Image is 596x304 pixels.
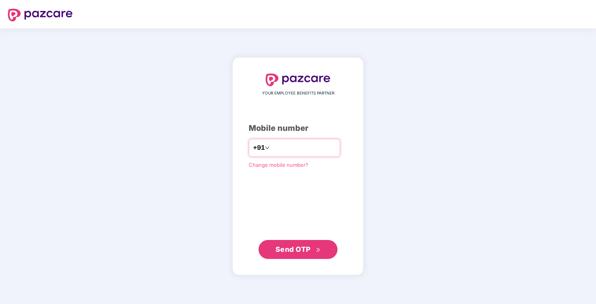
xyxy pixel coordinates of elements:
[266,74,330,86] img: logo
[259,240,337,259] button: Send OTPdouble-right
[276,245,311,253] span: Send OTP
[249,162,308,168] a: Change mobile number?
[262,90,334,96] span: YOUR EMPLOYEE BENEFITS PARTNER
[253,143,265,153] span: +91
[265,145,270,150] span: down
[249,122,347,134] div: Mobile number
[316,247,321,253] span: double-right
[8,9,73,21] img: logo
